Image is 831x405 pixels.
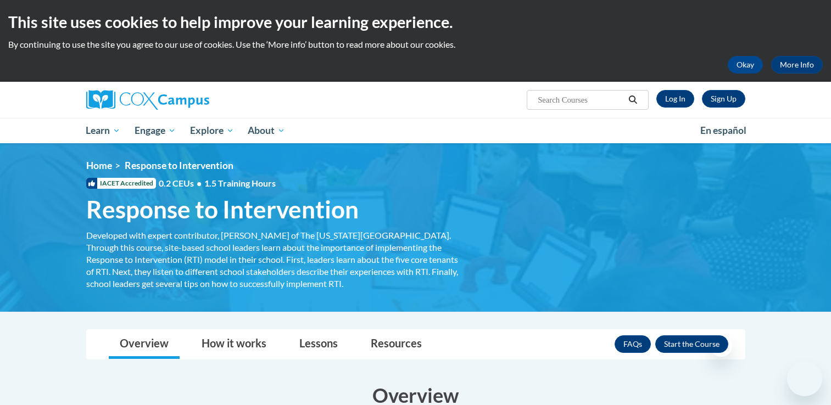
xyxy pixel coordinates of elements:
[86,160,112,171] a: Home
[710,335,732,357] iframe: Close message
[728,56,763,74] button: Okay
[191,330,277,359] a: How it works
[86,195,359,224] span: Response to Intervention
[624,93,641,106] button: Search
[135,124,176,137] span: Engage
[702,90,745,108] a: Register
[204,178,276,188] span: 1.5 Training Hours
[248,124,285,137] span: About
[86,178,156,189] span: IACET Accredited
[615,335,651,353] a: FAQs
[288,330,349,359] a: Lessons
[655,335,728,353] button: Enroll
[197,178,202,188] span: •
[86,229,465,290] div: Developed with expert contributor, [PERSON_NAME] of The [US_STATE][GEOGRAPHIC_DATA]. Through this...
[86,124,120,137] span: Learn
[8,11,823,33] h2: This site uses cookies to help improve your learning experience.
[787,361,822,396] iframe: Button to launch messaging window
[79,118,128,143] a: Learn
[159,177,276,189] span: 0.2 CEUs
[656,90,694,108] a: Log In
[190,124,234,137] span: Explore
[241,118,292,143] a: About
[109,330,180,359] a: Overview
[86,90,209,110] img: Cox Campus
[183,118,241,143] a: Explore
[86,90,295,110] a: Cox Campus
[537,93,624,106] input: Search Courses
[8,38,823,50] p: By continuing to use the site you agree to our use of cookies. Use the ‘More info’ button to read...
[127,118,183,143] a: Engage
[125,160,233,171] span: Response to Intervention
[360,330,433,359] a: Resources
[70,118,762,143] div: Main menu
[700,125,746,136] span: En español
[771,56,823,74] a: More Info
[693,119,754,142] a: En español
